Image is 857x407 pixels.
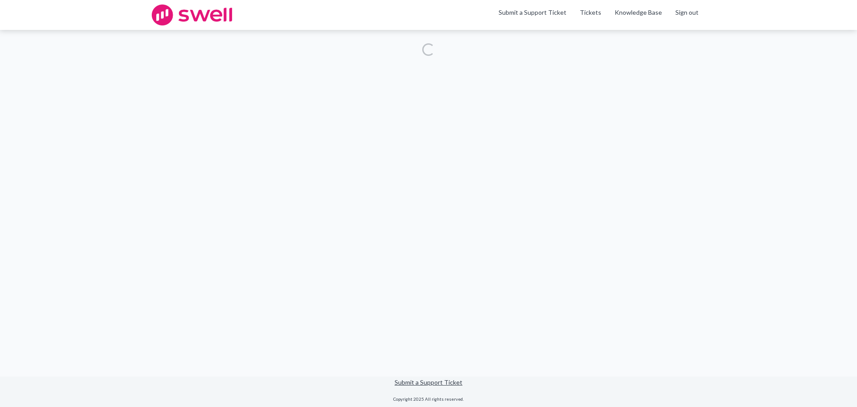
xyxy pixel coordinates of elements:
img: swell [152,4,232,25]
nav: Swell CX Support [492,8,705,22]
a: Submit a Support Ticket [499,8,566,16]
div: Navigation Menu [573,8,705,22]
iframe: Chat Widget [812,364,857,407]
a: Knowledge Base [615,8,662,17]
div: Loading... [422,43,435,56]
a: Sign out [675,8,699,17]
a: Submit a Support Ticket [395,378,462,386]
a: Tickets [580,8,601,17]
ul: Main menu [492,8,705,22]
